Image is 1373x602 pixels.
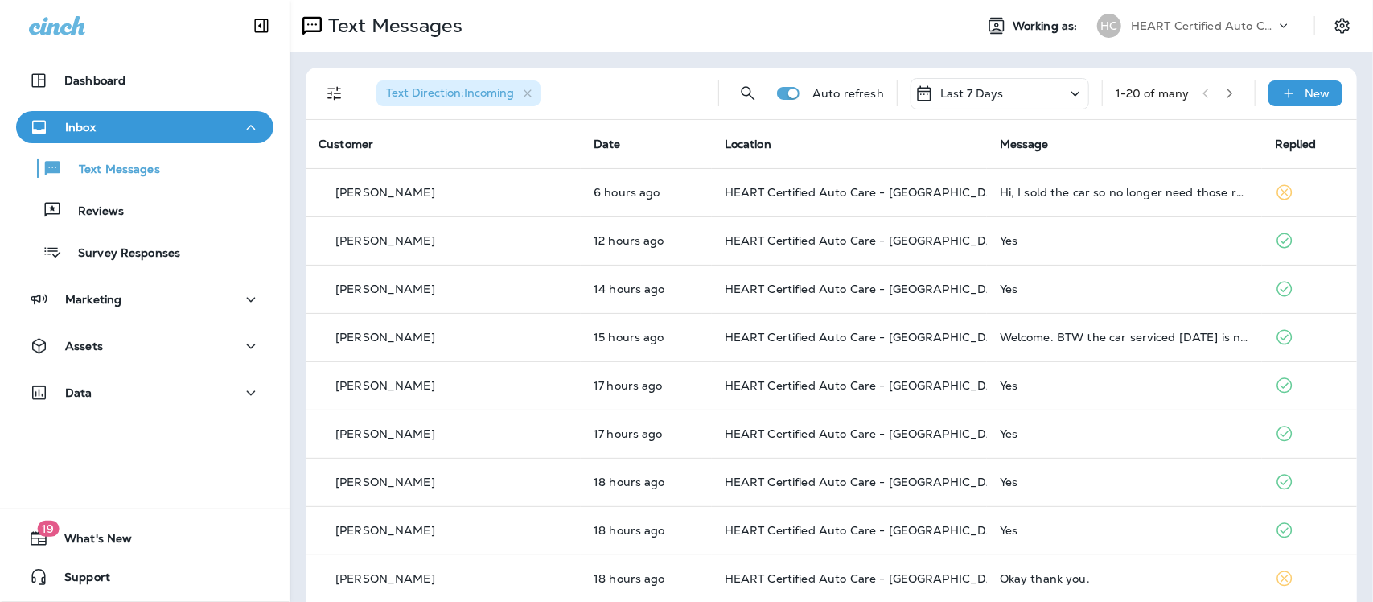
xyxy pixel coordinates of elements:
button: Collapse Sidebar [239,10,284,42]
p: Aug 13, 2025 12:37 PM [594,331,699,344]
p: Assets [65,340,103,353]
p: Aug 13, 2025 09:35 PM [594,186,699,199]
span: HEART Certified Auto Care - [GEOGRAPHIC_DATA] [725,330,1013,344]
p: [PERSON_NAME] [335,572,435,585]
p: Dashboard [64,74,125,87]
button: Marketing [16,283,273,315]
div: Hi, I sold the car so no longer need those repairs. Perhaps the next owner will do this... [1000,186,1249,199]
span: Message [1000,137,1049,151]
p: [PERSON_NAME] [335,476,435,489]
span: Working as: [1013,19,1081,33]
span: Replied [1275,137,1317,151]
span: HEART Certified Auto Care - [GEOGRAPHIC_DATA] [725,378,1013,393]
p: Data [65,386,92,399]
p: Aug 13, 2025 09:48 AM [594,572,699,585]
p: Marketing [65,293,121,306]
button: Dashboard [16,64,273,97]
p: Aug 13, 2025 09:56 AM [594,524,699,537]
p: Last 7 Days [940,87,1004,100]
span: HEART Certified Auto Care - [GEOGRAPHIC_DATA] [725,475,1013,489]
button: Settings [1328,11,1357,40]
span: Support [48,571,110,590]
p: Inbox [65,121,96,134]
p: [PERSON_NAME] [335,427,435,440]
div: 1 - 20 of many [1116,87,1190,100]
span: HEART Certified Auto Care - [GEOGRAPHIC_DATA] [725,571,1013,586]
p: Text Messages [322,14,462,38]
button: 19What's New [16,522,273,555]
button: Survey Responses [16,235,273,269]
div: Yes [1000,476,1249,489]
button: Assets [16,330,273,362]
button: Reviews [16,193,273,227]
p: Auto refresh [812,87,884,100]
button: Inbox [16,111,273,143]
div: Yes [1000,524,1249,537]
button: Data [16,377,273,409]
span: Customer [319,137,373,151]
p: New [1305,87,1330,100]
p: Survey Responses [62,246,180,262]
p: Aug 13, 2025 10:21 AM [594,427,699,440]
span: Date [594,137,621,151]
span: HEART Certified Auto Care - [GEOGRAPHIC_DATA] [725,233,1013,248]
button: Text Messages [16,151,273,185]
button: Search Messages [732,77,764,109]
div: HC [1097,14,1121,38]
button: Filters [319,77,351,109]
p: [PERSON_NAME] [335,524,435,537]
p: Reviews [62,204,124,220]
span: HEART Certified Auto Care - [GEOGRAPHIC_DATA] [725,282,1013,296]
span: HEART Certified Auto Care - [GEOGRAPHIC_DATA] [725,523,1013,538]
span: HEART Certified Auto Care - [GEOGRAPHIC_DATA] [725,185,1013,200]
p: Text Messages [63,163,160,178]
div: Yes [1000,379,1249,392]
button: Support [16,561,273,593]
span: Text Direction : Incoming [386,85,514,100]
div: Yes [1000,427,1249,440]
p: Aug 13, 2025 09:56 AM [594,476,699,489]
div: Yes [1000,234,1249,247]
p: [PERSON_NAME] [335,379,435,392]
div: Text Direction:Incoming [376,80,541,106]
span: What's New [48,532,132,551]
div: Welcome. BTW the car serviced today is newer than in your system. 22 Volvo XC60 B. [1000,331,1249,344]
p: Aug 13, 2025 11:00 AM [594,379,699,392]
p: Aug 13, 2025 03:39 PM [594,234,699,247]
p: [PERSON_NAME] [335,282,435,295]
p: Aug 13, 2025 01:34 PM [594,282,699,295]
span: HEART Certified Auto Care - [GEOGRAPHIC_DATA] [725,427,1013,441]
span: 19 [37,521,59,537]
p: [PERSON_NAME] [335,331,435,344]
div: Yes [1000,282,1249,295]
p: [PERSON_NAME] [335,186,435,199]
p: [PERSON_NAME] [335,234,435,247]
p: HEART Certified Auto Care [1131,19,1276,32]
span: Location [725,137,771,151]
div: Okay thank you. [1000,572,1249,585]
